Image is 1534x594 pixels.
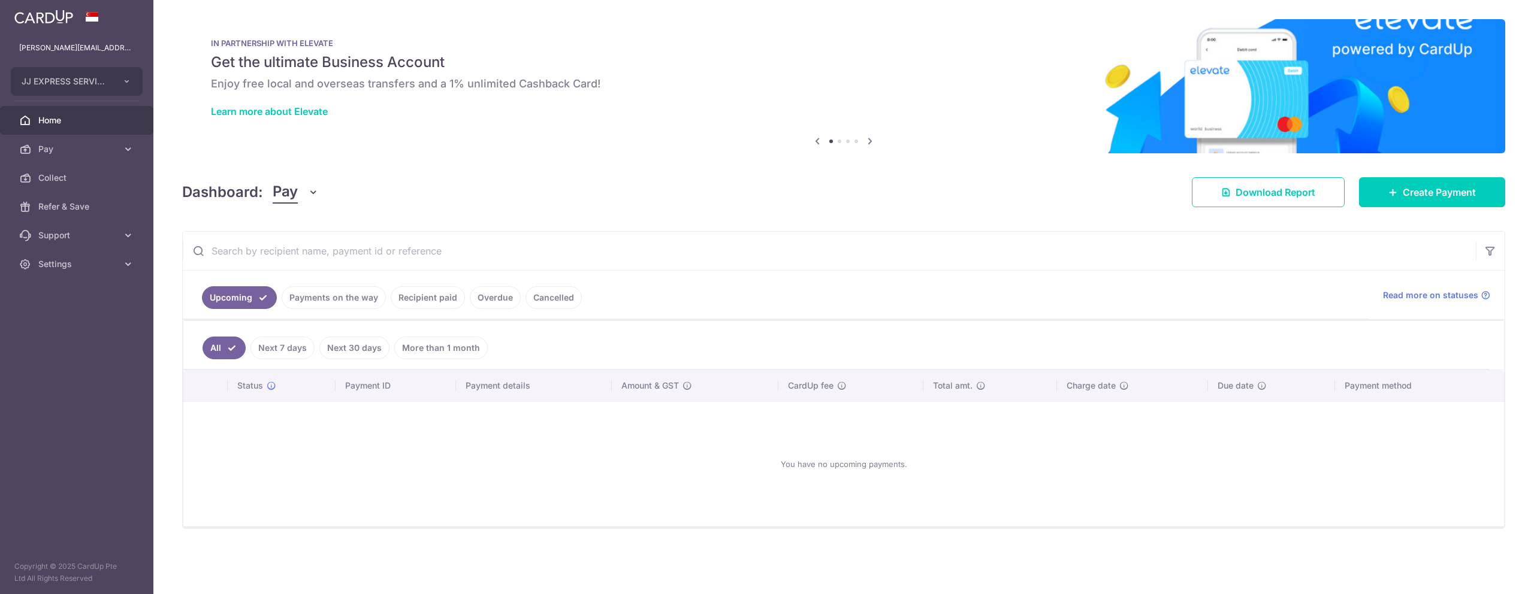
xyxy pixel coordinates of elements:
[470,286,521,309] a: Overdue
[933,380,973,392] span: Total amt.
[456,370,612,401] th: Payment details
[38,229,117,241] span: Support
[788,380,834,392] span: CardUp fee
[250,337,315,359] a: Next 7 days
[1359,177,1505,207] a: Create Payment
[319,337,389,359] a: Next 30 days
[391,286,465,309] a: Recipient paid
[273,181,319,204] button: Pay
[1236,185,1315,199] span: Download Report
[621,380,679,392] span: Amount & GST
[211,105,328,117] a: Learn more about Elevate
[14,10,73,24] img: CardUp
[182,19,1505,153] img: Renovation banner
[237,380,263,392] span: Status
[211,53,1476,72] h5: Get the ultimate Business Account
[1218,380,1254,392] span: Due date
[282,286,386,309] a: Payments on the way
[1192,177,1345,207] a: Download Report
[38,114,117,126] span: Home
[183,232,1476,270] input: Search by recipient name, payment id or reference
[38,201,117,213] span: Refer & Save
[38,258,117,270] span: Settings
[273,181,298,204] span: Pay
[211,38,1476,48] p: IN PARTNERSHIP WITH ELEVATE
[1383,289,1478,301] span: Read more on statuses
[38,143,117,155] span: Pay
[1335,370,1504,401] th: Payment method
[198,411,1490,517] div: You have no upcoming payments.
[211,77,1476,91] h6: Enjoy free local and overseas transfers and a 1% unlimited Cashback Card!
[526,286,582,309] a: Cancelled
[203,337,246,359] a: All
[336,370,456,401] th: Payment ID
[11,67,143,96] button: JJ EXPRESS SERVICES
[394,337,488,359] a: More than 1 month
[1403,185,1476,199] span: Create Payment
[38,172,117,184] span: Collect
[1067,380,1116,392] span: Charge date
[1383,289,1490,301] a: Read more on statuses
[182,181,263,203] h4: Dashboard:
[22,75,110,87] span: JJ EXPRESS SERVICES
[202,286,277,309] a: Upcoming
[19,42,134,54] p: [PERSON_NAME][EMAIL_ADDRESS][DOMAIN_NAME]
